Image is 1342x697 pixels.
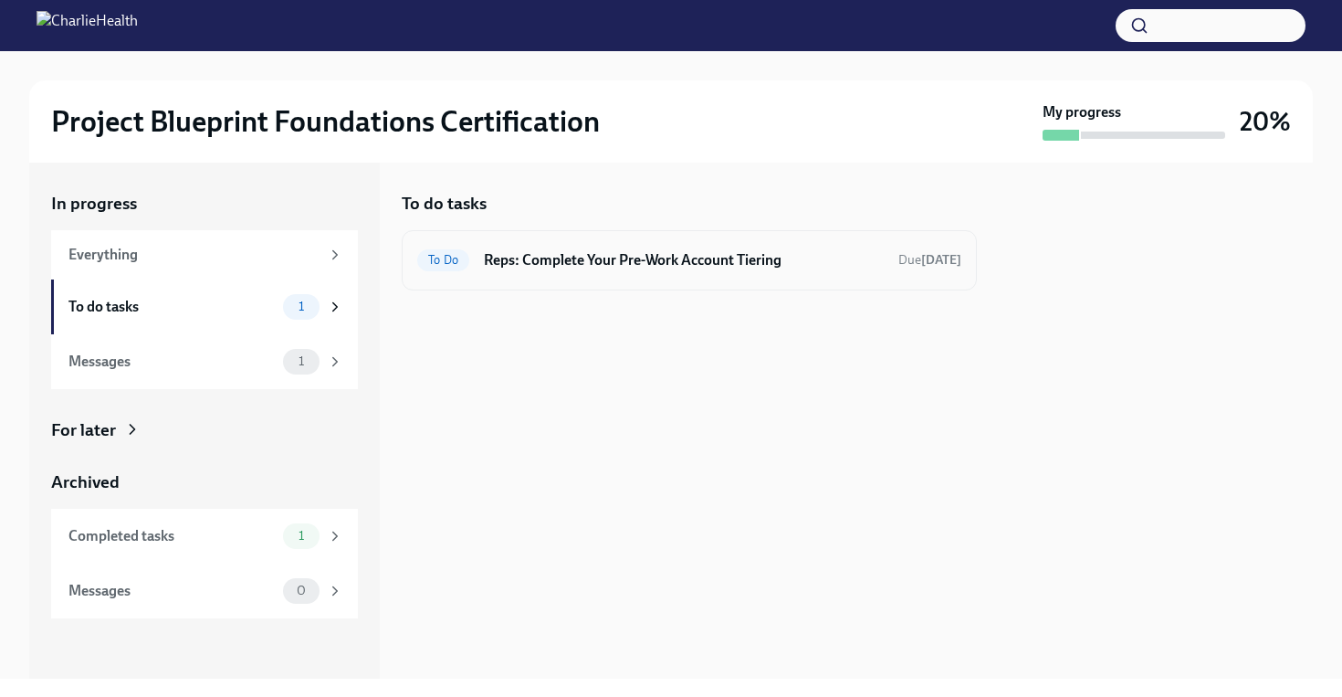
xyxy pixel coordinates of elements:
[68,526,276,546] div: Completed tasks
[51,418,116,442] div: For later
[51,470,358,494] a: Archived
[286,584,317,597] span: 0
[417,246,961,275] a: To DoReps: Complete Your Pre-Work Account TieringDue[DATE]
[37,11,138,40] img: CharlieHealth
[51,280,358,334] a: To do tasks1
[51,509,358,564] a: Completed tasks1
[68,581,276,601] div: Messages
[51,564,358,618] a: Messages0
[898,252,961,268] span: Due
[51,192,358,216] a: In progress
[51,230,358,280] a: Everything
[51,334,358,389] a: Messages1
[1043,102,1121,122] strong: My progress
[68,245,320,265] div: Everything
[68,297,276,317] div: To do tasks
[51,103,600,140] h2: Project Blueprint Foundations Certification
[402,192,487,216] h5: To do tasks
[484,250,884,270] h6: Reps: Complete Your Pre-Work Account Tiering
[921,252,961,268] strong: [DATE]
[898,251,961,269] span: September 8th, 2025 12:00
[417,253,469,267] span: To Do
[288,529,315,543] span: 1
[1240,105,1291,138] h3: 20%
[68,352,276,372] div: Messages
[288,300,315,313] span: 1
[51,418,358,442] a: For later
[288,354,315,368] span: 1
